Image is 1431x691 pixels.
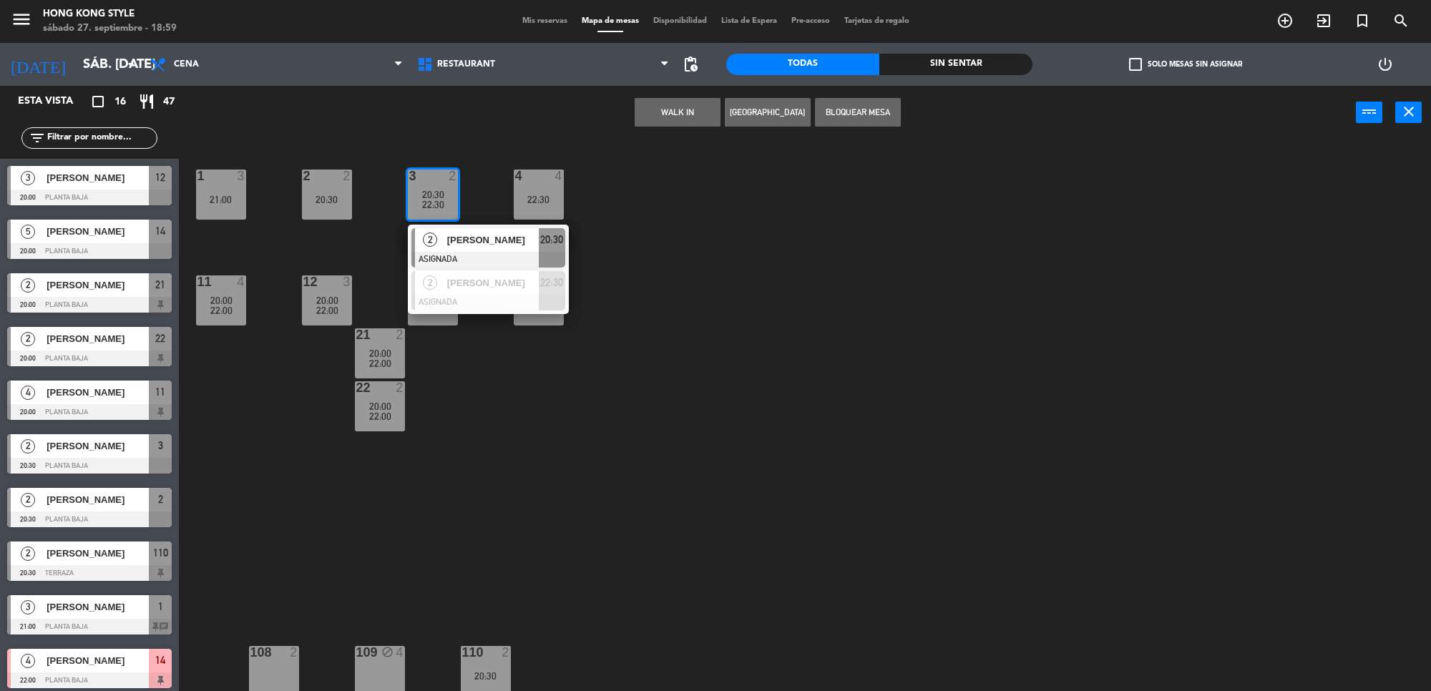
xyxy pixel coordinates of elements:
span: 4 [21,654,35,668]
input: Filtrar por nombre... [46,130,157,146]
span: check_box_outline_blank [1129,58,1142,71]
span: Pre-acceso [784,17,837,25]
div: Sin sentar [879,54,1032,75]
span: pending_actions [682,56,699,73]
span: 20:00 [316,295,338,306]
span: 12 [155,169,165,186]
div: 4 [396,646,404,659]
span: 2 [21,332,35,346]
button: [GEOGRAPHIC_DATA] [725,98,811,127]
button: WALK IN [635,98,721,127]
i: search [1392,12,1410,29]
span: 14 [155,222,165,240]
div: 12 [303,275,304,288]
div: 21 [356,328,357,341]
button: close [1395,102,1422,123]
div: 2 [396,328,404,341]
span: 22:30 [540,274,563,291]
span: [PERSON_NAME] [47,385,149,400]
span: 110 [153,544,168,562]
span: 2 [21,439,35,454]
i: arrow_drop_down [122,56,140,73]
span: 2 [158,491,163,508]
span: Mapa de mesas [575,17,646,25]
span: 2 [423,232,437,247]
i: power_settings_new [1377,56,1394,73]
div: 110 [462,646,463,659]
span: 16 [114,94,126,110]
label: Solo mesas sin asignar [1129,58,1242,71]
span: 3 [158,437,163,454]
span: 2 [21,493,35,507]
span: [PERSON_NAME] [47,331,149,346]
i: block [381,646,394,658]
i: restaurant [138,93,155,110]
div: 108 [250,646,251,659]
div: 11 [197,275,198,288]
span: [PERSON_NAME] [47,599,149,614]
span: Disponibilidad [646,17,714,25]
div: 21:00 [196,195,246,205]
div: 22:30 [514,195,564,205]
span: [PERSON_NAME] [447,275,539,290]
span: [PERSON_NAME] [447,232,539,248]
div: 4 [555,170,563,182]
span: 20:00 [369,348,391,359]
span: 22:00 [210,305,233,316]
span: 22:00 [369,411,391,422]
span: 3 [21,171,35,185]
div: HONG KONG STYLE [43,7,177,21]
span: [PERSON_NAME] [47,224,149,239]
span: 20:00 [210,295,233,306]
div: 20:30 [302,195,352,205]
span: [PERSON_NAME] [47,492,149,507]
span: 4 [21,386,35,400]
i: crop_square [89,93,107,110]
span: Cena [174,59,199,69]
span: 14 [155,652,165,669]
span: [PERSON_NAME] [47,653,149,668]
div: 2 [290,646,298,659]
div: 2 [343,170,351,182]
div: 1 [197,170,198,182]
span: 20:30 [422,189,444,200]
span: [PERSON_NAME] [47,438,149,454]
span: 22:00 [316,305,338,316]
span: 5 [21,225,35,239]
i: add_circle_outline [1276,12,1294,29]
div: 3 [237,170,245,182]
span: 22:30 [422,199,444,210]
span: 20:00 [369,401,391,412]
div: 2 [502,646,510,659]
div: 109 [356,646,357,659]
div: 22 [356,381,357,394]
span: 2 [21,278,35,293]
span: 2 [21,547,35,561]
button: power_input [1356,102,1382,123]
div: 4 [237,275,245,288]
div: 2 [303,170,304,182]
i: power_input [1361,103,1378,120]
span: [PERSON_NAME] [47,170,149,185]
i: filter_list [29,129,46,147]
div: 2 [449,170,457,182]
i: turned_in_not [1354,12,1371,29]
span: [PERSON_NAME] [47,278,149,293]
button: menu [11,9,32,35]
div: sábado 27. septiembre - 18:59 [43,21,177,36]
i: exit_to_app [1315,12,1332,29]
span: [PERSON_NAME] [47,546,149,561]
i: close [1400,103,1417,120]
span: Lista de Espera [714,17,784,25]
span: 2 [423,275,437,290]
span: 22 [155,330,165,347]
span: Mis reservas [515,17,575,25]
span: 21 [155,276,165,293]
div: 4 [515,170,516,182]
span: 20:30 [540,231,563,248]
span: RESTAURANT [437,59,495,69]
div: Esta vista [7,93,103,110]
i: menu [11,9,32,30]
span: 22:00 [369,358,391,369]
button: Bloquear Mesa [815,98,901,127]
